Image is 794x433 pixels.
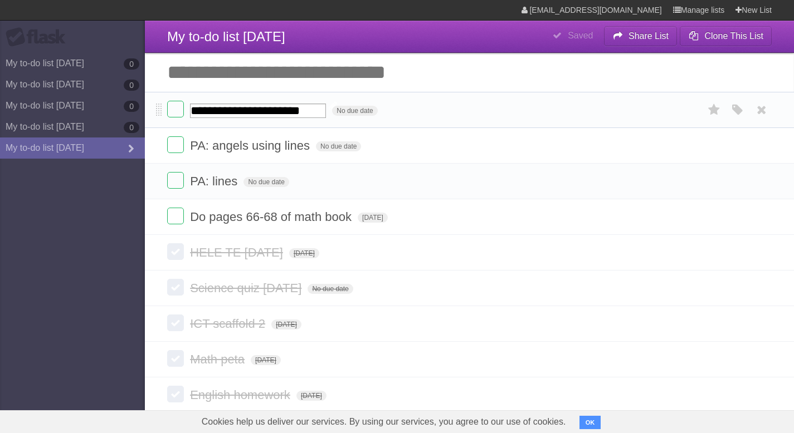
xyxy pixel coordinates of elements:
label: Star task [704,101,725,119]
span: Do pages 66-68 of math book [190,210,354,224]
span: HELE TE [DATE] [190,245,286,259]
span: ICT scaffold 2 [190,317,268,331]
span: No due date [243,177,289,187]
button: OK [579,416,601,429]
span: Math peta [190,352,247,366]
button: Clone This List [680,26,772,46]
span: No due date [332,106,377,116]
b: 0 [124,101,139,112]
span: [DATE] [358,213,388,223]
b: Saved [568,31,593,40]
b: 0 [124,58,139,70]
span: [DATE] [251,355,281,365]
span: English homework [190,388,293,402]
div: Flask [6,27,72,47]
label: Done [167,101,184,117]
span: Science quiz [DATE] [190,281,304,295]
label: Done [167,350,184,367]
label: Done [167,386,184,402]
span: Cookies help us deliver our services. By using our services, you agree to our use of cookies. [191,411,577,433]
span: My to-do list [DATE] [167,29,285,44]
label: Done [167,279,184,296]
span: PA: lines [190,174,240,188]
b: 0 [124,80,139,91]
button: Share List [604,26,678,46]
label: Done [167,314,184,331]
span: PA: angels using lines [190,139,313,152]
span: No due date [308,284,353,294]
label: Done [167,172,184,189]
label: Done [167,243,184,260]
b: Clone This List [704,31,763,41]
span: No due date [316,141,361,151]
label: Done [167,136,184,153]
b: Share List [629,31,669,41]
label: Done [167,208,184,224]
span: [DATE] [289,248,319,258]
span: [DATE] [271,319,301,329]
span: [DATE] [296,391,327,401]
b: 0 [124,122,139,133]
